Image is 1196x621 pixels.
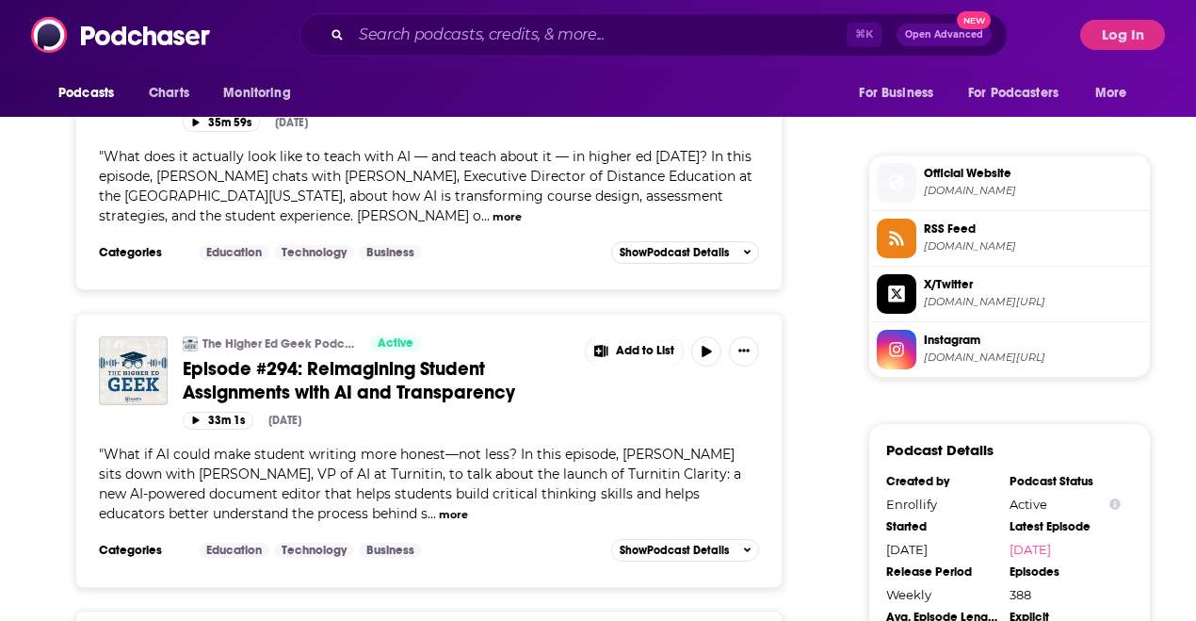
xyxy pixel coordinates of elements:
[274,245,354,260] a: Technology
[620,544,729,557] span: Show Podcast Details
[99,446,741,522] span: What if AI could make student writing more honest—not less? In this episode, [PERSON_NAME] sits d...
[924,332,1142,349] span: Instagram
[439,507,468,523] button: more
[99,336,168,405] img: Episode #294: Reimagining Student Assignments with AI and Transparency
[956,75,1086,111] button: open menu
[877,330,1142,369] a: Instagram[DOMAIN_NAME][URL]
[968,80,1059,106] span: For Podcasters
[924,351,1142,365] span: instagram.com/highered_geek
[210,75,315,111] button: open menu
[729,336,759,367] button: Show More Button
[183,336,198,351] img: The Higher Ed Geek Podcast
[846,75,957,111] button: open menu
[924,184,1142,198] span: higheredgeek.com
[957,11,991,29] span: New
[1010,587,1121,602] div: 388
[493,209,522,225] button: more
[905,30,983,40] span: Open Advanced
[183,357,571,404] a: Episode #294: Reimagining Student Assignments with AI and Transparency
[1010,542,1121,557] a: [DATE]
[877,163,1142,203] a: Official Website[DOMAIN_NAME]
[1010,564,1121,580] div: Episodes
[886,441,994,459] h3: Podcast Details
[847,23,881,47] span: ⌘ K
[886,474,997,489] div: Created by
[378,335,413,353] span: Active
[586,336,684,367] button: Show More Button
[1010,497,1121,512] div: Active
[886,542,997,557] div: [DATE]
[359,543,422,558] a: Business
[99,543,184,558] h3: Categories
[611,241,760,264] button: ShowPodcast Details
[481,207,490,224] span: ...
[202,336,358,351] a: The Higher Ed Geek Podcast
[886,519,997,534] div: Started
[924,276,1142,293] span: X/Twitter
[1080,20,1165,50] button: Log In
[183,113,260,131] button: 35m 59s
[99,148,752,224] span: "
[877,274,1142,314] a: X/Twitter[DOMAIN_NAME][URL]
[99,148,752,224] span: What does it actually look like to teach with AI — and teach about it — in higher ed [DATE]? In t...
[1082,75,1151,111] button: open menu
[45,75,138,111] button: open menu
[99,446,741,522] span: "
[611,539,760,562] button: ShowPodcast Details
[428,505,436,522] span: ...
[149,80,189,106] span: Charts
[924,165,1142,182] span: Official Website
[275,116,308,129] div: [DATE]
[924,239,1142,253] span: feeds.simplecast.com
[370,336,421,351] a: Active
[620,246,729,259] span: Show Podcast Details
[99,245,184,260] h3: Categories
[183,357,515,404] span: Episode #294: Reimagining Student Assignments with AI and Transparency
[58,80,114,106] span: Podcasts
[31,17,212,53] img: Podchaser - Follow, Share and Rate Podcasts
[897,24,992,46] button: Open AdvancedNew
[616,344,674,358] span: Add to List
[886,497,997,512] div: Enrollify
[859,80,933,106] span: For Business
[359,245,422,260] a: Business
[1010,474,1121,489] div: Podcast Status
[137,75,201,111] a: Charts
[1095,80,1127,106] span: More
[924,221,1142,237] span: RSS Feed
[1109,498,1121,512] button: Show Info
[274,543,354,558] a: Technology
[886,587,997,602] div: Weekly
[886,564,997,580] div: Release Period
[299,13,1008,57] div: Search podcasts, credits, & more...
[351,20,847,50] input: Search podcasts, credits, & more...
[199,245,269,260] a: Education
[877,219,1142,258] a: RSS Feed[DOMAIN_NAME]
[268,414,301,427] div: [DATE]
[223,80,290,106] span: Monitoring
[199,543,269,558] a: Education
[183,412,253,430] button: 33m 1s
[924,295,1142,309] span: twitter.com/HigherEd_Geek
[1010,519,1121,534] div: Latest Episode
